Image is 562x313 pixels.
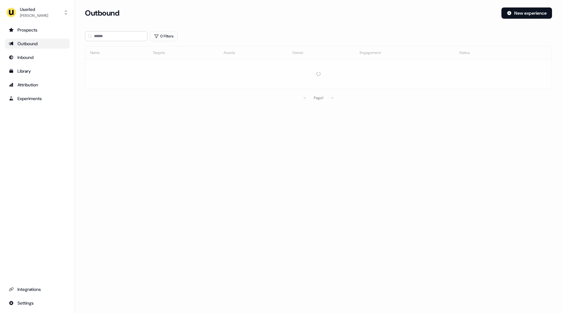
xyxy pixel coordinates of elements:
div: Prospects [9,27,66,33]
div: Inbound [9,54,66,60]
button: New experience [501,7,552,19]
a: Go to Inbound [5,52,70,62]
a: Go to templates [5,66,70,76]
div: Experiments [9,95,66,102]
a: Go to attribution [5,80,70,90]
div: Integrations [9,286,66,292]
div: Settings [9,300,66,306]
a: Go to prospects [5,25,70,35]
button: 0 Filters [150,31,178,41]
a: Go to experiments [5,94,70,104]
div: Attribution [9,82,66,88]
div: Library [9,68,66,74]
a: Go to integrations [5,298,70,308]
a: Go to outbound experience [5,39,70,49]
a: Go to integrations [5,284,70,294]
h3: Outbound [85,8,119,18]
div: [PERSON_NAME] [20,12,48,19]
div: Userled [20,6,48,12]
div: Outbound [9,41,66,47]
button: Userled[PERSON_NAME] [5,5,70,20]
